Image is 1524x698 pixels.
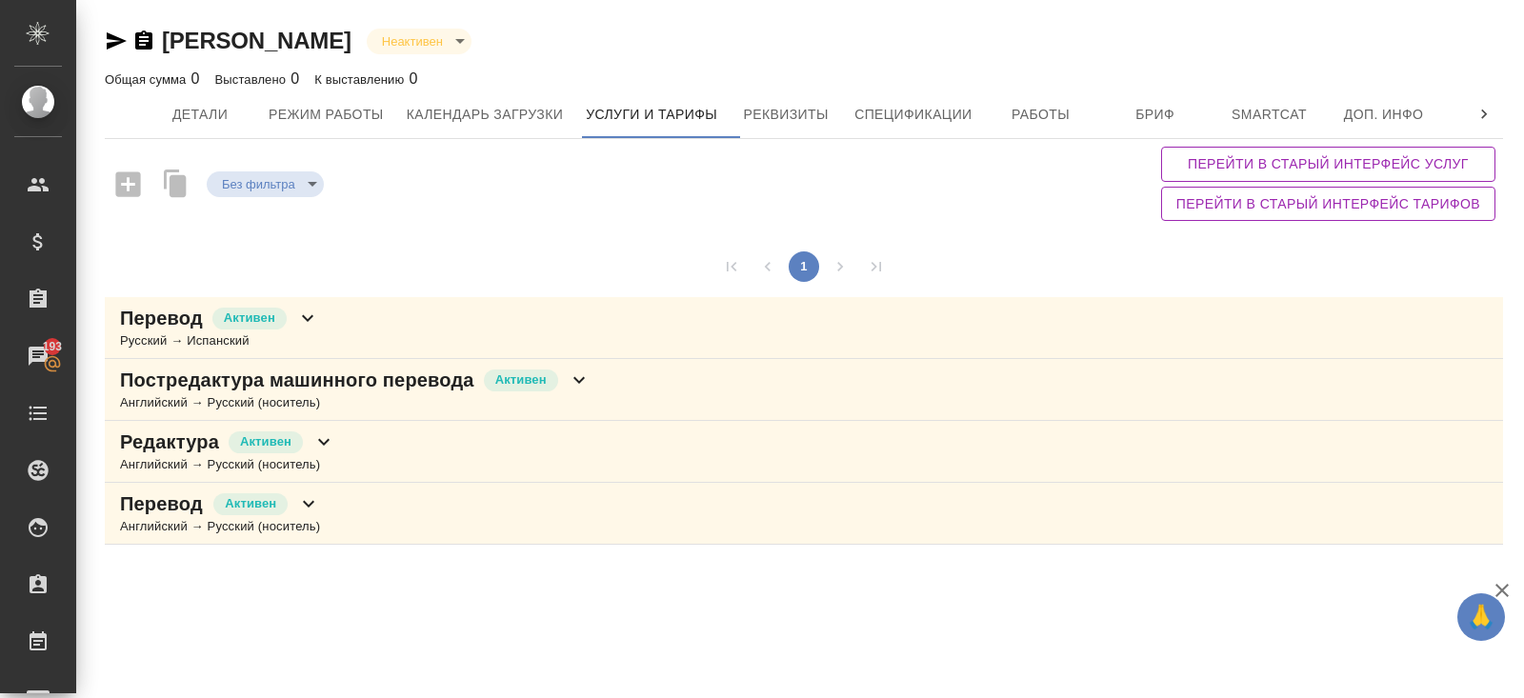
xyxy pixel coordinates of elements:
[105,359,1503,421] div: Постредактура машинного переводаАктивенАнглийский → Русский (носитель)
[269,103,384,127] span: Режим работы
[105,68,200,90] div: 0
[240,432,291,451] p: Активен
[995,103,1087,127] span: Работы
[120,393,591,412] div: Английский → Русский (носитель)
[120,305,203,331] p: Перевод
[854,103,972,127] span: Спецификации
[120,429,219,455] p: Редактура
[216,176,301,192] button: Без фильтра
[586,103,717,127] span: Услуги и тарифы
[1338,103,1430,127] span: Доп. инфо
[1161,187,1495,222] button: Перейти в старый интерфейс тарифов
[314,72,409,87] p: К выставлению
[1457,593,1505,641] button: 🙏
[105,297,1503,359] div: ПереводАктивенРусский → Испанский
[120,367,474,393] p: Постредактура машинного перевода
[215,68,300,90] div: 0
[314,68,417,90] div: 0
[120,331,319,350] div: Русский → Испанский
[1161,147,1495,182] button: Перейти в старый интерфейс услуг
[225,494,276,513] p: Активен
[120,517,320,536] div: Английский → Русский (носитель)
[740,103,832,127] span: Реквизиты
[105,72,190,87] p: Общая сумма
[162,28,351,53] a: [PERSON_NAME]
[105,421,1503,483] div: РедактураАктивенАнглийский → Русский (носитель)
[120,490,204,517] p: Перевод
[495,370,547,389] p: Активен
[1110,103,1201,127] span: Бриф
[132,30,155,52] button: Скопировать ссылку
[224,309,275,328] p: Активен
[713,251,894,282] nav: pagination navigation
[367,29,471,54] div: Неактивен
[120,455,335,474] div: Английский → Русский (носитель)
[31,337,74,356] span: 193
[215,72,291,87] p: Выставлено
[105,30,128,52] button: Скопировать ссылку для ЯМессенджера
[207,171,324,197] div: Неактивен
[1465,597,1497,637] span: 🙏
[1224,103,1315,127] span: Smartcat
[376,33,449,50] button: Неактивен
[1176,152,1480,176] span: Перейти в старый интерфейс услуг
[5,332,71,380] a: 193
[1176,192,1480,216] span: Перейти в старый интерфейс тарифов
[154,103,246,127] span: Детали
[407,103,564,127] span: Календарь загрузки
[105,483,1503,545] div: ПереводАктивенАнглийский → Русский (носитель)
